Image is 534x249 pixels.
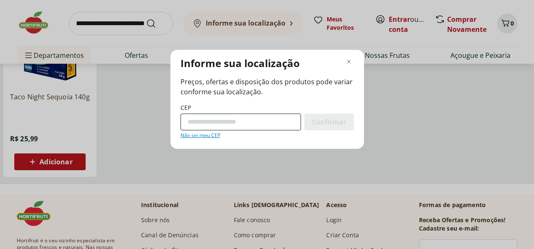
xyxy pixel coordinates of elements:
[344,57,354,67] button: Fechar modal de regionalização
[170,50,364,149] div: Modal de regionalização
[312,119,346,125] span: Confirmar
[181,77,354,97] span: Preços, ofertas e disposição dos produtos pode variar conforme sua localização.
[181,57,300,70] p: Informe sua localização
[181,132,220,139] a: Não sei meu CEP
[181,104,191,112] label: CEP
[304,114,354,130] button: Confirmar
